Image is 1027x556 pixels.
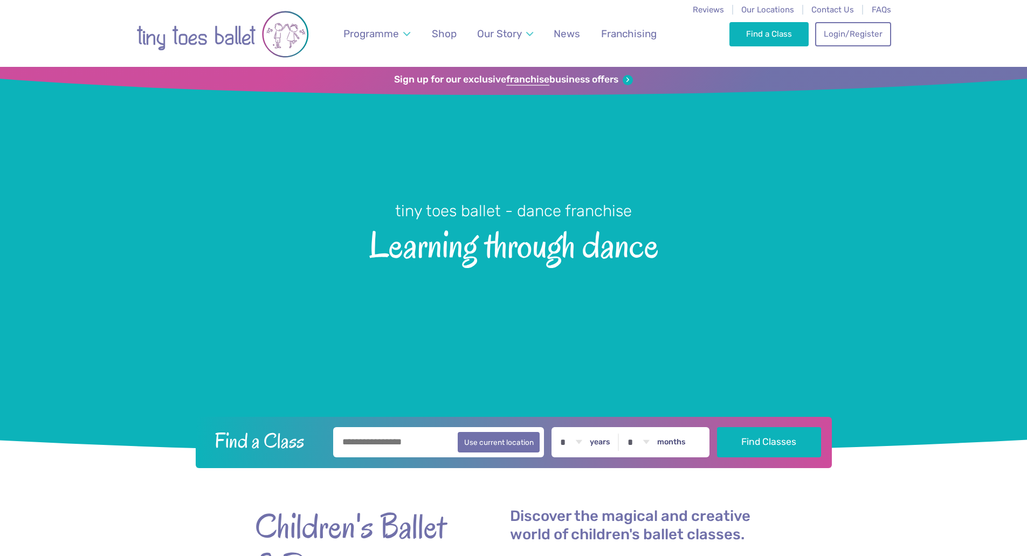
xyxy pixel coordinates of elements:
a: FAQs [872,5,891,15]
button: Find Classes [717,427,821,457]
strong: franchise [506,74,549,86]
a: Programme [338,21,415,46]
span: Learning through dance [19,222,1008,265]
a: Login/Register [815,22,891,46]
a: Reviews [693,5,724,15]
img: tiny toes ballet [136,7,309,61]
a: Our Story [472,21,538,46]
a: Franchising [596,21,661,46]
a: Shop [426,21,461,46]
small: tiny toes ballet - dance franchise [395,202,632,220]
h2: Discover the magical and creative world of children's ballet classes. [510,507,773,544]
span: Our Story [477,28,522,40]
a: Our Locations [741,5,794,15]
span: Programme [343,28,399,40]
span: News [554,28,580,40]
span: Shop [432,28,457,40]
a: Contact Us [811,5,854,15]
h2: Find a Class [206,427,326,454]
label: years [590,437,610,447]
a: News [549,21,585,46]
label: months [657,437,686,447]
a: Find a Class [729,22,809,46]
span: Franchising [601,28,657,40]
a: Sign up for our exclusivefranchisebusiness offers [394,74,633,86]
button: Use current location [458,432,540,452]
